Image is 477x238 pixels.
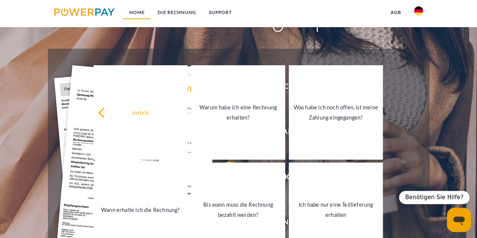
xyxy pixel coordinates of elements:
[414,6,423,15] img: de
[202,6,238,19] a: SUPPORT
[196,200,281,220] div: Bis wann muss die Rechnung bezahlt werden?
[447,208,471,232] iframe: Schaltfläche zum Öffnen des Messaging-Fensters; Konversation läuft
[98,107,183,117] div: zurück
[384,6,408,19] a: agb
[123,6,151,19] a: Home
[399,191,469,204] div: Benötigen Sie Hilfe?
[293,102,378,123] div: Was habe ich noch offen, ist meine Zahlung eingegangen?
[98,204,183,215] div: Wann erhalte ich die Rechnung?
[289,65,383,160] a: Was habe ich noch offen, ist meine Zahlung eingegangen?
[293,200,378,220] div: Ich habe nur eine Teillieferung erhalten
[54,8,115,16] img: logo-powerpay.svg
[151,6,202,19] a: DIE RECHNUNG
[196,102,281,123] div: Warum habe ich eine Rechnung erhalten?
